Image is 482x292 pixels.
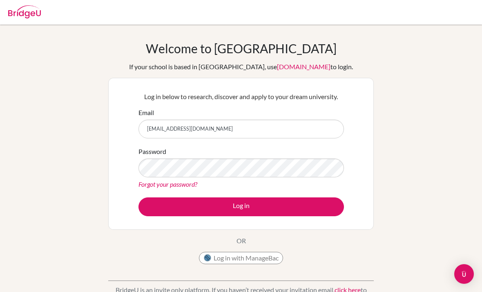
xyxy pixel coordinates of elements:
[138,180,197,188] a: Forgot your password?
[138,92,344,102] p: Log in below to research, discover and apply to your dream university.
[138,108,154,118] label: Email
[138,197,344,216] button: Log in
[237,236,246,246] p: OR
[199,252,283,264] button: Log in with ManageBac
[277,63,330,70] a: [DOMAIN_NAME]
[129,62,353,72] div: If your school is based in [GEOGRAPHIC_DATA], use to login.
[8,5,41,18] img: Bridge-U
[146,41,337,56] h1: Welcome to [GEOGRAPHIC_DATA]
[138,147,166,156] label: Password
[454,264,474,284] div: Open Intercom Messenger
